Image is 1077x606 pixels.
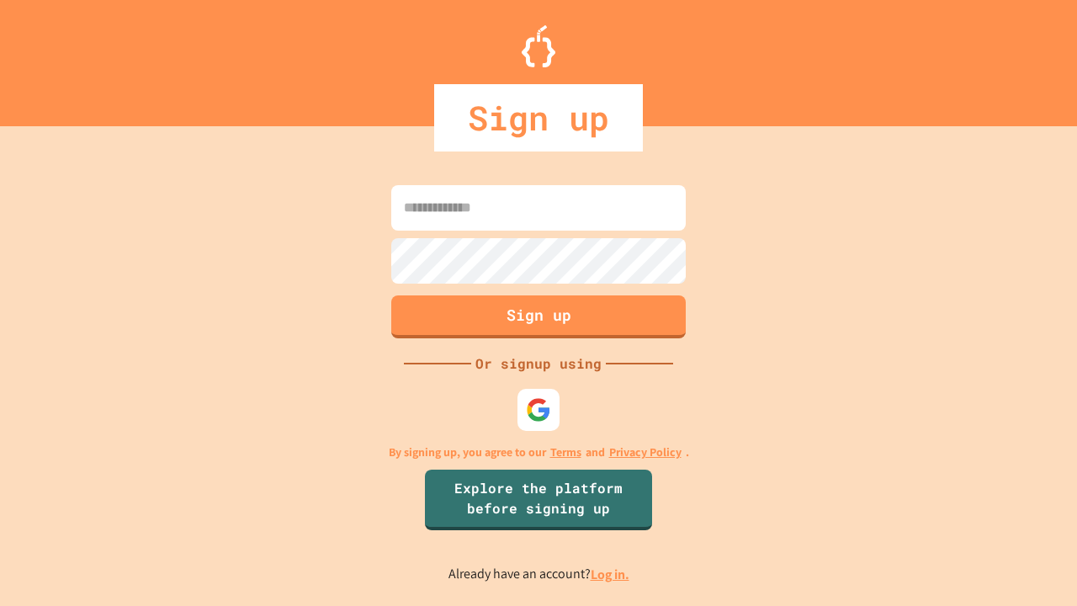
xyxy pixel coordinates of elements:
[591,566,629,583] a: Log in.
[391,295,686,338] button: Sign up
[471,353,606,374] div: Or signup using
[526,397,551,423] img: google-icon.svg
[425,470,652,530] a: Explore the platform before signing up
[434,84,643,151] div: Sign up
[448,564,629,585] p: Already have an account?
[609,444,682,461] a: Privacy Policy
[550,444,581,461] a: Terms
[522,25,555,67] img: Logo.svg
[389,444,689,461] p: By signing up, you agree to our and .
